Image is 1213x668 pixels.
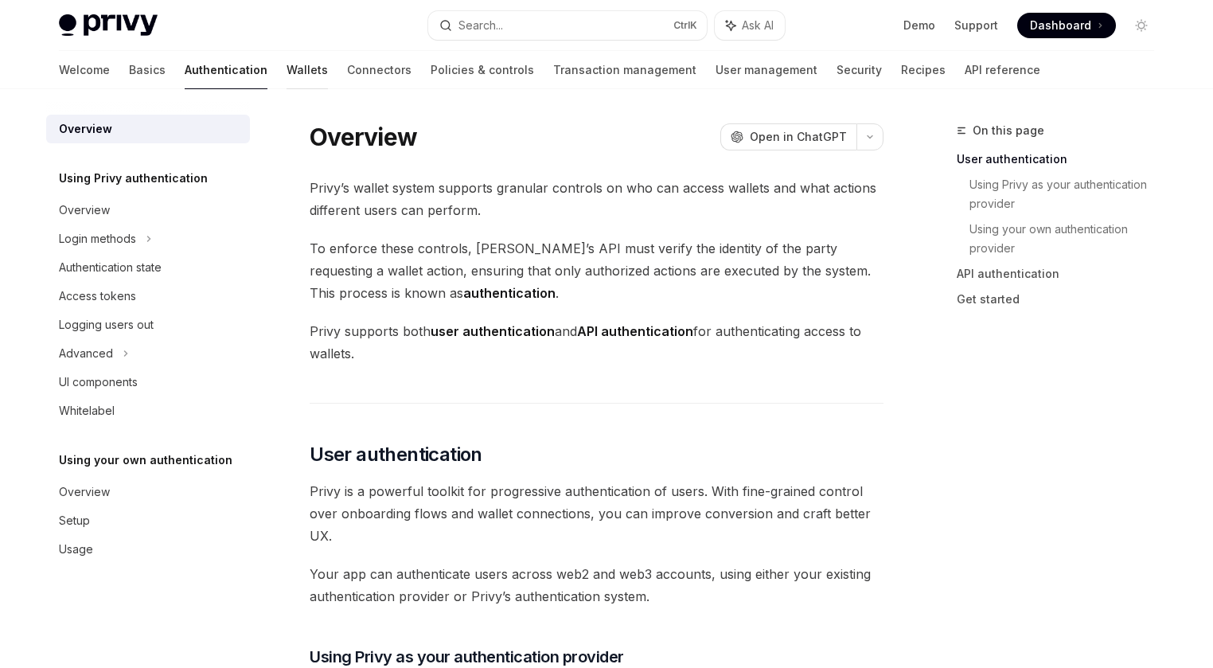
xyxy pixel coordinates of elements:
[463,285,556,301] strong: authentication
[46,115,250,143] a: Overview
[715,11,785,40] button: Ask AI
[46,311,250,339] a: Logging users out
[431,51,534,89] a: Policies & controls
[742,18,774,33] span: Ask AI
[185,51,267,89] a: Authentication
[46,478,250,506] a: Overview
[969,217,1167,261] a: Using your own authentication provider
[310,237,883,304] span: To enforce these controls, [PERSON_NAME]’s API must verify the identity of the party requesting a...
[901,51,946,89] a: Recipes
[431,323,555,339] strong: user authentication
[957,146,1167,172] a: User authentication
[310,123,417,151] h1: Overview
[59,540,93,559] div: Usage
[310,480,883,547] span: Privy is a powerful toolkit for progressive authentication of users. With fine-grained control ov...
[59,373,138,392] div: UI components
[46,535,250,564] a: Usage
[310,177,883,221] span: Privy’s wallet system supports granular controls on who can access wallets and what actions diffe...
[46,368,250,397] a: UI components
[59,201,110,220] div: Overview
[59,229,136,248] div: Login methods
[903,18,935,33] a: Demo
[59,344,113,363] div: Advanced
[458,16,503,35] div: Search...
[965,51,1040,89] a: API reference
[46,253,250,282] a: Authentication state
[46,397,250,425] a: Whitelabel
[957,261,1167,287] a: API authentication
[720,123,856,150] button: Open in ChatGPT
[954,18,998,33] a: Support
[750,129,847,145] span: Open in ChatGPT
[59,169,208,188] h5: Using Privy authentication
[957,287,1167,312] a: Get started
[59,14,158,37] img: light logo
[310,646,624,668] span: Using Privy as your authentication provider
[969,172,1167,217] a: Using Privy as your authentication provider
[59,482,110,502] div: Overview
[1030,18,1091,33] span: Dashboard
[716,51,817,89] a: User management
[59,511,90,530] div: Setup
[310,320,883,365] span: Privy supports both and for authenticating access to wallets.
[46,196,250,225] a: Overview
[973,121,1044,140] span: On this page
[46,282,250,311] a: Access tokens
[59,51,110,89] a: Welcome
[310,563,883,607] span: Your app can authenticate users across web2 and web3 accounts, using either your existing authent...
[673,19,697,32] span: Ctrl K
[59,451,232,470] h5: Using your own authentication
[837,51,882,89] a: Security
[129,51,166,89] a: Basics
[1129,13,1154,38] button: Toggle dark mode
[59,401,115,420] div: Whitelabel
[1017,13,1116,38] a: Dashboard
[287,51,328,89] a: Wallets
[46,506,250,535] a: Setup
[59,258,162,277] div: Authentication state
[347,51,411,89] a: Connectors
[310,442,482,467] span: User authentication
[428,11,707,40] button: Search...CtrlK
[59,119,112,139] div: Overview
[577,323,693,339] strong: API authentication
[59,287,136,306] div: Access tokens
[59,315,154,334] div: Logging users out
[553,51,696,89] a: Transaction management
